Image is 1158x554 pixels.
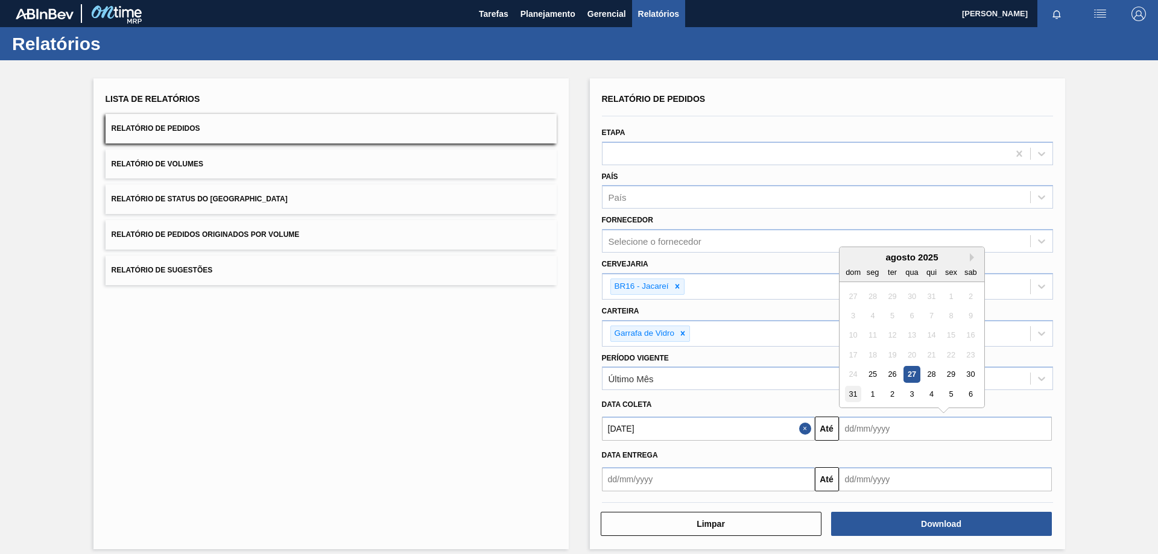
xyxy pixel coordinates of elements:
input: dd/mm/yyyy [602,467,815,491]
input: dd/mm/yyyy [602,417,815,441]
span: Lista de Relatórios [106,94,200,104]
div: Not available sábado, 2 de agosto de 2025 [962,288,978,304]
span: Relatório de Pedidos [112,124,200,133]
div: Choose sexta-feira, 29 de agosto de 2025 [943,367,959,383]
span: Gerencial [587,7,626,21]
div: ter [884,264,900,280]
div: Choose quarta-feira, 27 de agosto de 2025 [903,367,920,383]
div: seg [864,264,881,280]
div: sex [943,264,959,280]
button: Relatório de Pedidos Originados por Volume [106,220,557,250]
h1: Relatórios [12,37,226,51]
button: Relatório de Status do [GEOGRAPHIC_DATA] [106,184,557,214]
span: Data coleta [602,400,652,409]
label: País [602,172,618,181]
div: Choose segunda-feira, 25 de agosto de 2025 [864,367,881,383]
div: Not available segunda-feira, 18 de agosto de 2025 [864,347,881,363]
div: Not available sábado, 23 de agosto de 2025 [962,347,978,363]
span: Relatório de Sugestões [112,266,213,274]
button: Notificações [1037,5,1076,22]
div: Not available domingo, 24 de agosto de 2025 [845,367,861,383]
button: Relatório de Volumes [106,150,557,179]
button: Limpar [601,512,821,536]
label: Cervejaria [602,260,648,268]
label: Etapa [602,128,625,137]
button: Close [799,417,815,441]
div: Not available terça-feira, 29 de julho de 2025 [884,288,900,304]
div: Choose sábado, 30 de agosto de 2025 [962,367,978,383]
span: Tarefas [479,7,508,21]
span: Relatório de Volumes [112,160,203,168]
div: Not available quarta-feira, 13 de agosto de 2025 [903,327,920,344]
div: qua [903,264,920,280]
div: Not available quinta-feira, 7 de agosto de 2025 [923,307,939,324]
div: Choose quarta-feira, 3 de setembro de 2025 [903,386,920,402]
input: dd/mm/yyyy [839,467,1052,491]
div: Not available domingo, 3 de agosto de 2025 [845,307,861,324]
div: Selecione o fornecedor [609,236,701,247]
div: Not available domingo, 27 de julho de 2025 [845,288,861,304]
img: TNhmsLtSVTkK8tSr43FrP2fwEKptu5GPRR3wAAAABJRU5ErkJggg== [16,8,74,19]
div: Choose sexta-feira, 5 de setembro de 2025 [943,386,959,402]
div: sab [962,264,978,280]
div: Not available segunda-feira, 28 de julho de 2025 [864,288,881,304]
div: agosto 2025 [840,252,984,262]
div: Not available quarta-feira, 30 de julho de 2025 [903,288,920,304]
div: Not available sexta-feira, 8 de agosto de 2025 [943,307,959,324]
div: Not available quinta-feira, 21 de agosto de 2025 [923,347,939,363]
div: Choose quinta-feira, 4 de setembro de 2025 [923,386,939,402]
label: Carteira [602,307,639,315]
span: Relatório de Status do [GEOGRAPHIC_DATA] [112,195,288,203]
div: Not available domingo, 17 de agosto de 2025 [845,347,861,363]
div: dom [845,264,861,280]
span: Data entrega [602,451,658,459]
div: Not available sábado, 9 de agosto de 2025 [962,307,978,324]
div: Not available terça-feira, 12 de agosto de 2025 [884,327,900,344]
div: qui [923,264,939,280]
label: Fornecedor [602,216,653,224]
div: Not available terça-feira, 19 de agosto de 2025 [884,347,900,363]
div: Choose segunda-feira, 1 de setembro de 2025 [864,386,881,402]
span: Relatórios [638,7,679,21]
div: Not available domingo, 10 de agosto de 2025 [845,327,861,344]
div: Not available sexta-feira, 22 de agosto de 2025 [943,347,959,363]
div: Choose quinta-feira, 28 de agosto de 2025 [923,367,939,383]
div: month 2025-08 [843,286,980,404]
div: Not available sábado, 16 de agosto de 2025 [962,327,978,344]
span: Relatório de Pedidos [602,94,706,104]
div: Not available segunda-feira, 4 de agosto de 2025 [864,307,881,324]
span: Planejamento [520,7,575,21]
div: Not available quinta-feira, 31 de julho de 2025 [923,288,939,304]
div: Not available segunda-feira, 11 de agosto de 2025 [864,327,881,344]
div: País [609,192,627,203]
div: BR16 - Jacareí [611,279,671,294]
button: Relatório de Sugestões [106,256,557,285]
div: Not available sexta-feira, 1 de agosto de 2025 [943,288,959,304]
button: Até [815,467,839,491]
div: Choose terça-feira, 2 de setembro de 2025 [884,386,900,402]
div: Not available quarta-feira, 20 de agosto de 2025 [903,347,920,363]
div: Not available terça-feira, 5 de agosto de 2025 [884,307,900,324]
div: Choose terça-feira, 26 de agosto de 2025 [884,367,900,383]
div: Choose sábado, 6 de setembro de 2025 [962,386,978,402]
label: Período Vigente [602,354,669,362]
div: Choose domingo, 31 de agosto de 2025 [845,386,861,402]
img: Logout [1131,7,1146,21]
div: Not available quarta-feira, 6 de agosto de 2025 [903,307,920,324]
div: Not available sexta-feira, 15 de agosto de 2025 [943,327,959,344]
img: userActions [1093,7,1107,21]
input: dd/mm/yyyy [839,417,1052,441]
button: Download [831,512,1052,536]
div: Not available quinta-feira, 14 de agosto de 2025 [923,327,939,344]
div: Garrafa de Vidro [611,326,677,341]
button: Até [815,417,839,441]
button: Next Month [970,253,978,262]
button: Relatório de Pedidos [106,114,557,143]
span: Relatório de Pedidos Originados por Volume [112,230,300,239]
div: Último Mês [609,374,654,384]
